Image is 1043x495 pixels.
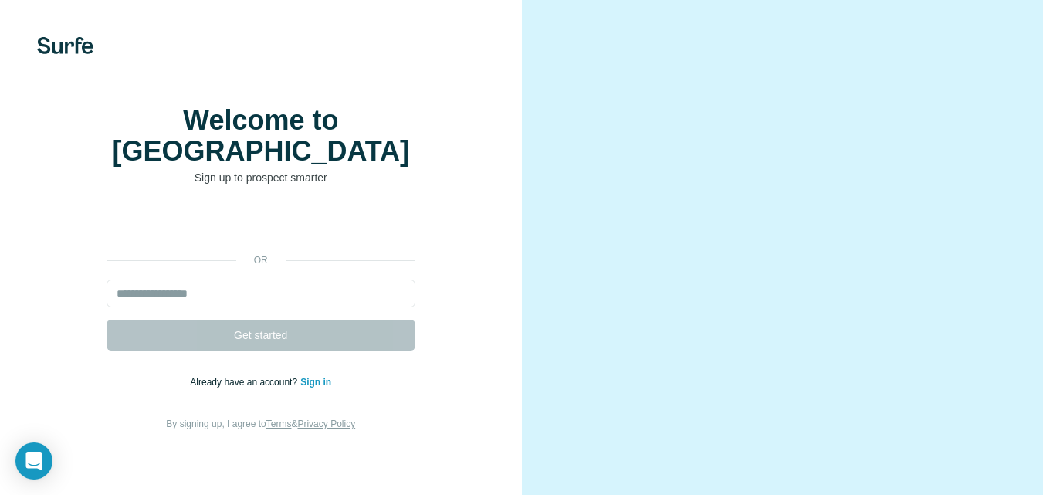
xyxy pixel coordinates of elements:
img: Surfe's logo [37,37,93,54]
h1: Welcome to [GEOGRAPHIC_DATA] [107,105,415,167]
p: or [236,253,286,267]
span: Already have an account? [190,377,300,388]
div: Open Intercom Messenger [15,442,52,480]
iframe: Botão "Fazer login com o Google" [99,209,423,242]
a: Terms [266,419,292,429]
span: By signing up, I agree to & [166,419,355,429]
a: Privacy Policy [297,419,355,429]
a: Sign in [300,377,331,388]
p: Sign up to prospect smarter [107,170,415,185]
